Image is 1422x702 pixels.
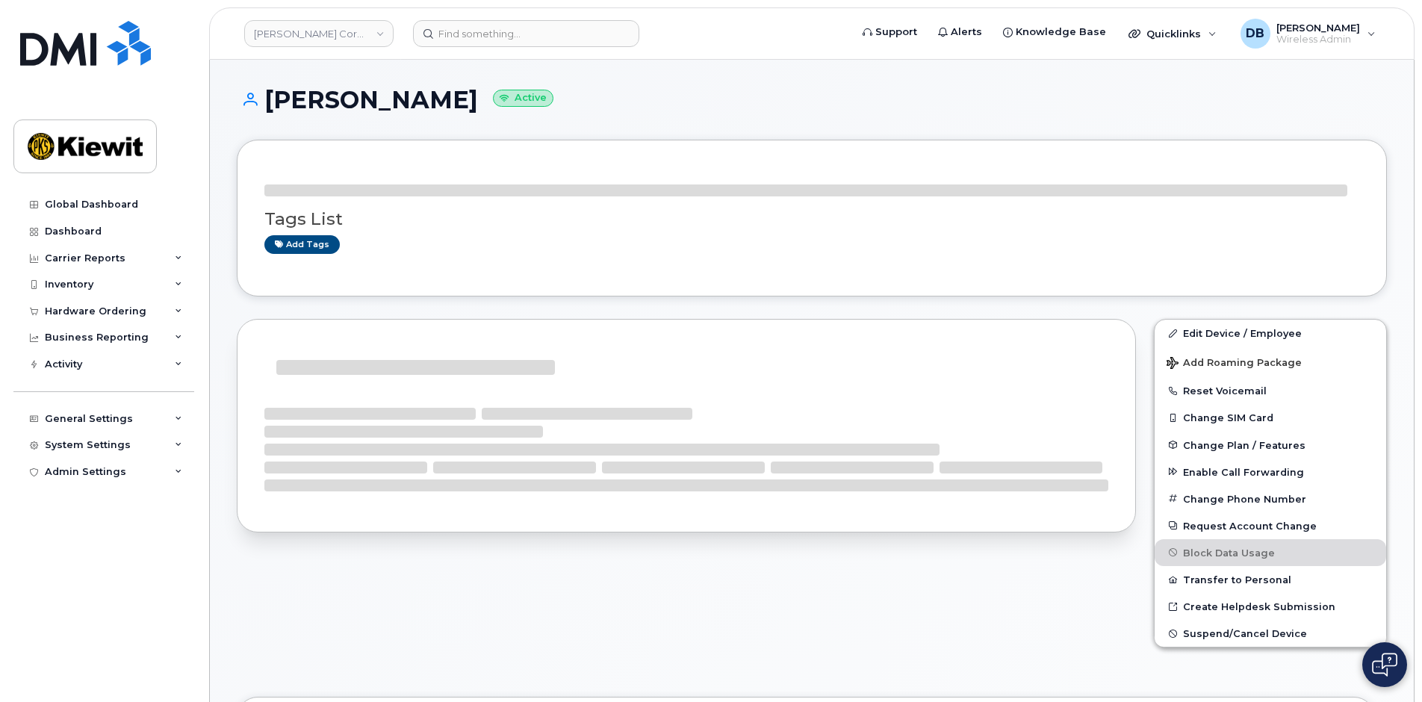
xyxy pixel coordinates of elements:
[1155,377,1386,404] button: Reset Voicemail
[1155,347,1386,377] button: Add Roaming Package
[264,235,340,254] a: Add tags
[1167,357,1302,371] span: Add Roaming Package
[264,210,1359,229] h3: Tags List
[1155,320,1386,347] a: Edit Device / Employee
[1183,628,1307,639] span: Suspend/Cancel Device
[1155,512,1386,539] button: Request Account Change
[1155,566,1386,593] button: Transfer to Personal
[1155,432,1386,459] button: Change Plan / Features
[1183,466,1304,477] span: Enable Call Forwarding
[493,90,553,107] small: Active
[1155,620,1386,647] button: Suspend/Cancel Device
[1155,404,1386,431] button: Change SIM Card
[1372,653,1397,677] img: Open chat
[237,87,1387,113] h1: [PERSON_NAME]
[1155,593,1386,620] a: Create Helpdesk Submission
[1155,539,1386,566] button: Block Data Usage
[1155,485,1386,512] button: Change Phone Number
[1183,439,1305,450] span: Change Plan / Features
[1155,459,1386,485] button: Enable Call Forwarding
